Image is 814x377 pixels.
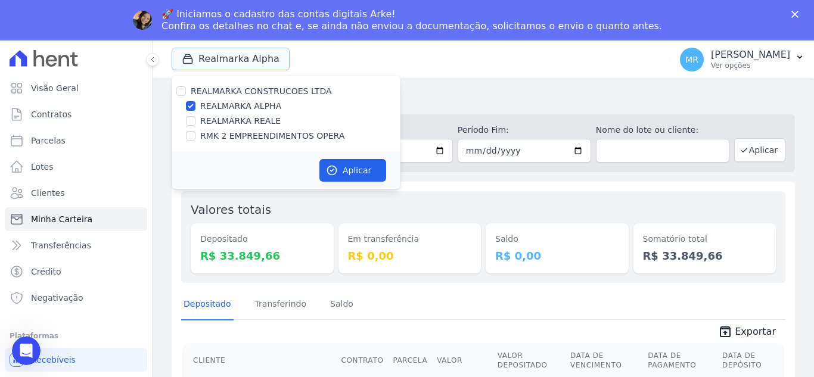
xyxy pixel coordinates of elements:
label: REALMARKA ALPHA [200,100,281,113]
span: Crédito [31,266,61,278]
dd: R$ 0,00 [495,248,619,264]
span: Recebíveis [31,354,76,366]
p: Ver opções [711,61,790,70]
span: Visão Geral [31,82,79,94]
label: RMK 2 EMPREENDIMENTOS OPERA [200,130,344,142]
div: 🚀 Iniciamos o cadastro das contas digitais Arke! Confira os detalhes no chat e, se ainda não envi... [161,8,662,32]
div: Fechar [791,11,803,18]
a: Crédito [5,260,147,283]
a: Parcelas [5,129,147,152]
a: Minha Carteira [5,207,147,231]
label: REALMARKA REALE [200,115,281,127]
a: Lotes [5,155,147,179]
button: MR [PERSON_NAME] Ver opções [670,43,814,76]
label: Valores totais [191,202,271,217]
span: MR [685,55,698,64]
a: unarchive Exportar [709,325,785,341]
i: unarchive [718,325,732,339]
span: Parcelas [31,135,66,147]
img: Profile image for Adriane [133,11,152,30]
span: Contratos [31,108,72,120]
label: Nome do lote ou cliente: [596,124,729,136]
span: Lotes [31,161,54,173]
span: Exportar [735,325,776,339]
button: Realmarka Alpha [172,48,290,70]
a: Transferindo [253,289,309,320]
a: Saldo [328,289,356,320]
dd: R$ 0,00 [348,248,472,264]
span: Clientes [31,187,64,199]
dd: R$ 33.849,66 [200,248,324,264]
span: Minha Carteira [31,213,92,225]
a: Transferências [5,233,147,257]
span: Negativação [31,292,83,304]
label: REALMARKA CONSTRUCOES LTDA [191,86,332,96]
p: [PERSON_NAME] [711,49,790,61]
dt: Somatório total [643,233,767,245]
button: Aplicar [319,159,386,182]
span: Transferências [31,239,91,251]
label: Período Fim: [458,124,591,136]
dt: Saldo [495,233,619,245]
dt: Depositado [200,233,324,245]
a: Clientes [5,181,147,205]
button: Aplicar [734,138,785,162]
div: Plataformas [10,329,142,343]
a: Depositado [181,289,234,320]
a: Visão Geral [5,76,147,100]
iframe: Intercom live chat [12,337,41,365]
a: Negativação [5,286,147,310]
dd: R$ 33.849,66 [643,248,767,264]
h2: Minha Carteira [172,88,795,110]
a: Contratos [5,102,147,126]
a: Recebíveis [5,348,147,372]
dt: Em transferência [348,233,472,245]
